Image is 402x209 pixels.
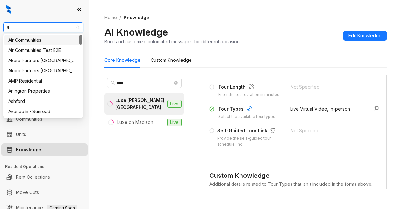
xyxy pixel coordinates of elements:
div: Akara Partners [GEOGRAPHIC_DATA] [8,57,78,64]
div: Avenue 5 - Sunroad [8,108,78,115]
div: Enter the tour duration in minutes [218,92,279,98]
a: Move Outs [16,186,39,199]
a: Rent Collections [16,171,50,184]
div: Air Communities [4,35,82,45]
h3: Resident Operations [5,164,89,169]
li: Leasing [1,70,88,83]
div: AMP Residential [8,77,78,84]
div: Not Specified [291,127,364,134]
div: Additional details related to Tour Types that isn't included in the forms above. [209,181,381,188]
div: Akara Partners [GEOGRAPHIC_DATA] [8,67,78,74]
span: Live Virtual Video, In-person [290,106,350,112]
a: Knowledge [16,143,41,156]
div: Custom Knowledge [151,57,192,64]
img: logo [6,5,11,14]
div: Akara Partners Nashville [4,55,82,66]
div: Luxe [PERSON_NAME][GEOGRAPHIC_DATA] [115,97,165,111]
span: close-circle [174,81,178,85]
div: Provide the self-guided tour schedule link [217,135,283,148]
div: Air Communities Test E2E [4,45,82,55]
div: Ashford [4,96,82,106]
li: Rent Collections [1,171,88,184]
span: Live [167,100,182,108]
li: Leads [1,43,88,55]
div: Core Knowledge [104,57,140,64]
div: AMP Residential [4,76,82,86]
span: Live [167,119,182,126]
div: Ashford [8,98,78,105]
span: Knowledge [124,15,149,20]
div: Akara Partners Phoenix [4,66,82,76]
div: Arlington Properties [4,86,82,96]
div: Build and customize automated messages for different occasions. [104,38,243,45]
a: Home [103,14,118,21]
span: Edit Knowledge [348,32,382,39]
div: Select the available tour types [218,114,275,120]
li: Communities [1,113,88,126]
div: Tour Length [218,83,279,92]
a: Communities [16,113,42,126]
div: Custom Knowledge [209,171,381,181]
li: Collections [1,85,88,98]
a: Units [16,128,26,141]
div: Arlington Properties [8,88,78,95]
div: Self-Guided Tour Link [217,127,283,135]
span: search [111,81,115,85]
li: Move Outs [1,186,88,199]
h2: AI Knowledge [104,26,168,38]
div: Luxe on Madison [117,119,153,126]
li: Units [1,128,88,141]
div: Avenue 5 - Sunroad [4,106,82,117]
li: Knowledge [1,143,88,156]
div: Tour Types [218,105,275,114]
div: Not Specified [291,83,364,90]
button: Edit Knowledge [343,31,387,41]
div: Air Communities [8,37,78,44]
div: Air Communities Test E2E [8,47,78,54]
li: / [119,14,121,21]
